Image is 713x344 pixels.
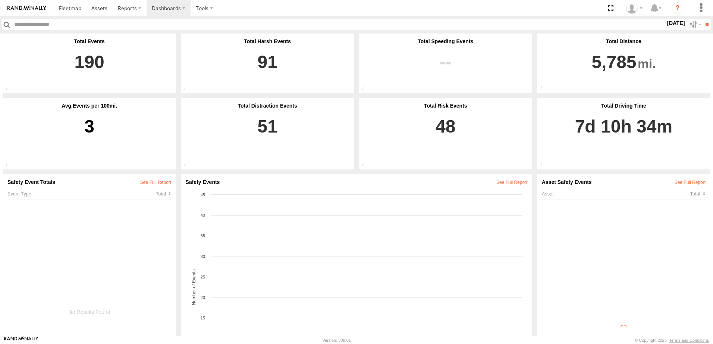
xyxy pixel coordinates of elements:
[542,44,706,88] a: 5,785
[181,85,197,93] div: Total number of Harsh driving events reported within the specified date range and applied filters
[200,275,205,279] tspan: 25
[7,191,156,197] div: Event Type
[186,179,528,185] div: Safety Events
[542,38,706,44] div: Total Distance
[624,3,645,14] div: Derrick Ball
[4,337,38,344] a: Visit our Website
[690,191,706,197] div: Click to Sort
[672,2,684,14] i: ?
[181,161,197,169] div: Total number of Distraction events reported within the specified date range and applied filters
[7,179,171,185] div: Safety Event Totals
[191,269,197,305] tspan: Number of Events
[200,316,205,320] tspan: 15
[200,213,205,217] tspan: 40
[3,85,19,93] div: Total number of safety events reported within the specified date range and applied filters
[186,44,349,88] a: 91
[7,6,46,11] img: rand-logo.svg
[542,103,706,109] div: Total Driving Time
[364,109,527,165] a: 48
[186,38,349,44] div: Total Harsh Events
[537,85,553,93] div: Total distance travelled within the specified date range and applied filters
[7,44,171,88] a: 190
[200,233,205,238] tspan: 35
[669,338,709,343] a: Terms and Conditions
[186,103,349,109] div: Total Distraction Events
[542,179,706,185] div: Asset Safety Events
[7,109,171,165] div: 3
[7,38,171,44] div: Total Events
[200,295,205,300] tspan: 20
[3,161,19,169] div: The average number of safety events reported per 100 within the specified date range and applied ...
[364,103,527,109] div: Total Risk Events
[323,338,351,343] div: Version: 308.01
[200,192,205,197] tspan: 45
[687,19,703,30] label: Search Filter Options
[496,180,527,185] a: View All Events in Safety Report
[364,44,527,88] a: View SpeedingEvents on Events Report
[200,254,205,259] tspan: 30
[359,161,375,169] div: Total number of Risk events reported within the specified date range and applied filters
[186,109,349,165] a: 51
[364,38,527,44] div: Total Speeding Events
[542,191,690,197] div: Asset
[537,161,553,169] div: Total driving time within the specified date range and applied filters
[156,191,171,197] div: Click to Sort
[666,19,687,27] label: [DATE]
[542,109,706,165] a: 7d 10h 34m
[359,85,375,93] div: Total number of Speeding events reported within the specified date range and applied filters
[635,338,709,343] div: © Copyright 2025 -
